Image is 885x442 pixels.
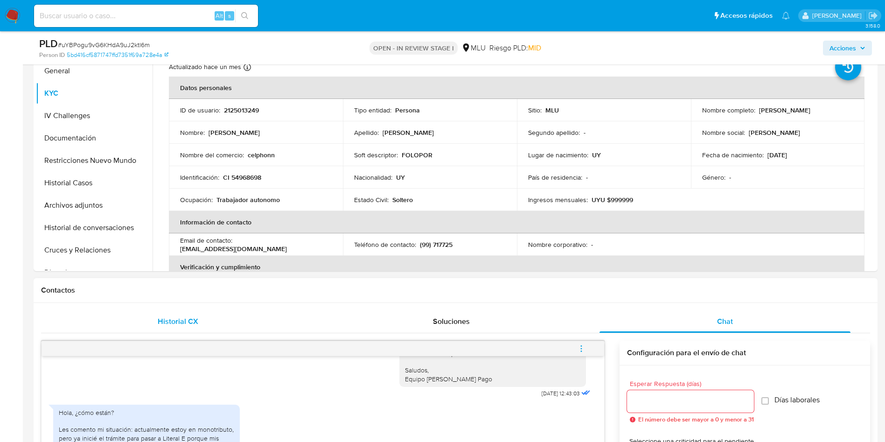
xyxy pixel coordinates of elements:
[627,395,754,407] input: days_to_wait
[36,261,153,284] button: Direcciones
[702,151,764,159] p: Fecha de nacimiento :
[829,41,856,56] span: Acciones
[592,151,601,159] p: UY
[180,245,287,253] p: [EMAIL_ADDRESS][DOMAIN_NAME]
[41,286,870,295] h1: Contactos
[461,43,486,53] div: MLU
[702,106,755,114] p: Nombre completo :
[34,10,258,22] input: Buscar usuario o caso...
[354,240,416,249] p: Teléfono de contacto :
[774,395,820,405] span: Días laborales
[216,11,223,20] span: Alt
[630,380,757,387] span: Esperar Respuesta (días)
[169,63,241,71] p: Actualizado hace un mes
[592,196,633,204] p: UYU $999999
[433,316,470,327] span: Soluciones
[767,151,787,159] p: [DATE]
[248,151,275,159] p: celphonn
[392,196,413,204] p: Soltero
[58,40,150,49] span: # uYBPogu9vG6KHdA9uJ2ktl6m
[402,151,432,159] p: FOLOPOR
[528,173,582,182] p: País de residencia :
[542,390,580,397] span: [DATE] 12:43:03
[209,128,260,137] p: [PERSON_NAME]
[528,42,541,53] span: MID
[169,77,864,99] th: Datos personales
[868,11,878,21] a: Salir
[36,239,153,261] button: Cruces y Relaciones
[36,60,153,82] button: General
[180,173,219,182] p: Identificación :
[812,11,865,20] p: antonio.rossel@mercadolibre.com
[566,337,597,360] button: menu-action
[591,240,593,249] p: -
[396,173,405,182] p: UY
[169,256,864,278] th: Verificación y cumplimiento
[528,196,588,204] p: Ingresos mensuales :
[638,416,754,423] span: El número debe ser mayor a 0 y menor a 31
[584,128,585,137] p: -
[223,173,261,182] p: CI 54968698
[228,11,231,20] span: s
[36,172,153,194] button: Historial Casos
[702,128,745,137] p: Nombre social :
[761,397,769,405] input: Días laborales
[36,127,153,149] button: Documentación
[395,106,420,114] p: Persona
[759,106,810,114] p: [PERSON_NAME]
[717,316,733,327] span: Chat
[749,128,800,137] p: [PERSON_NAME]
[702,173,725,182] p: Género :
[489,43,541,53] span: Riesgo PLD:
[158,316,198,327] span: Historial CX
[180,236,232,245] p: Email de contacto :
[865,22,880,29] span: 3.158.0
[823,41,872,56] button: Acciones
[180,106,220,114] p: ID de usuario :
[169,211,864,233] th: Información de contacto
[420,240,453,249] p: (99) 717725
[36,105,153,127] button: IV Challenges
[782,12,790,20] a: Notificaciones
[627,348,863,358] h3: Configuración para el envío de chat
[39,36,58,51] b: PLD
[67,51,168,59] a: 5bd416cf5871747ffd7351f69a728e4a
[180,196,213,204] p: Ocupación :
[354,196,389,204] p: Estado Civil :
[729,173,731,182] p: -
[216,196,280,204] p: Trabajador autonomo
[354,173,392,182] p: Nacionalidad :
[586,173,588,182] p: -
[383,128,434,137] p: [PERSON_NAME]
[180,151,244,159] p: Nombre del comercio :
[369,42,458,55] p: OPEN - IN REVIEW STAGE I
[39,51,65,59] b: Person ID
[235,9,254,22] button: search-icon
[528,128,580,137] p: Segundo apellido :
[36,82,153,105] button: KYC
[354,128,379,137] p: Apellido :
[405,315,580,383] div: Con relación a tu consulta, te confirmamos que podrás continuar utilizando Mercado Pago mientras ...
[354,151,398,159] p: Soft descriptor :
[720,11,773,21] span: Accesos rápidos
[528,151,588,159] p: Lugar de nacimiento :
[354,106,391,114] p: Tipo entidad :
[36,149,153,172] button: Restricciones Nuevo Mundo
[36,194,153,217] button: Archivos adjuntos
[224,106,259,114] p: 2125013249
[528,106,542,114] p: Sitio :
[180,128,205,137] p: Nombre :
[528,240,587,249] p: Nombre corporativo :
[545,106,559,114] p: MLU
[36,217,153,239] button: Historial de conversaciones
